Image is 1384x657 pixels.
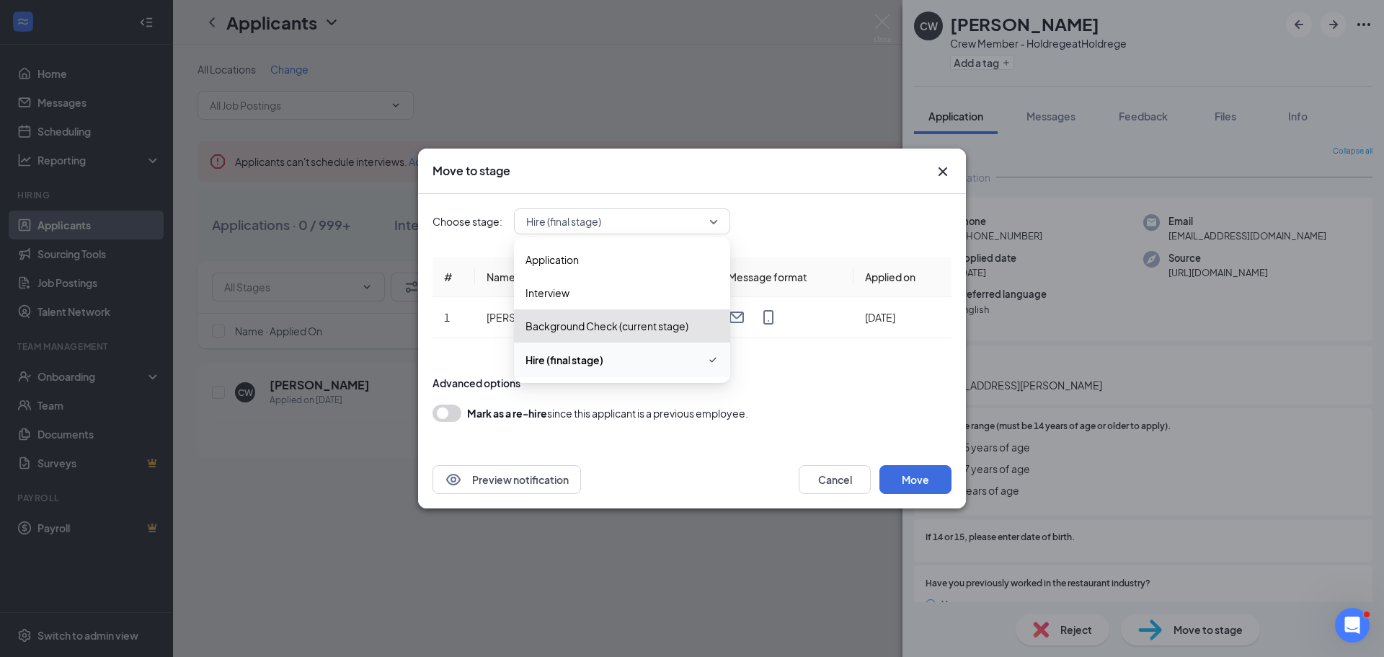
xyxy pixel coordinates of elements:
iframe: Intercom live chat [1335,608,1370,643]
h3: Move to stage [432,163,510,179]
td: in progress [616,297,717,338]
span: Choose stage: [432,213,502,229]
td: [PERSON_NAME] [475,297,616,338]
button: Move [879,465,951,494]
b: Mark as a re-hire [467,407,547,420]
th: # [432,257,475,297]
td: [DATE] [853,297,951,338]
svg: Cross [934,163,951,180]
span: 1 [444,311,450,324]
th: Status [616,257,717,297]
span: Hire (final stage) [526,211,601,232]
button: EyePreview notification [432,465,581,494]
button: Cancel [799,465,871,494]
svg: Email [728,309,745,326]
svg: MobileSms [760,309,777,326]
button: Close [934,163,951,180]
svg: Eye [445,471,462,488]
div: Advanced options [432,376,951,390]
th: Applied on [853,257,951,297]
th: Message format [717,257,853,297]
div: since this applicant is a previous employee. [467,405,748,422]
th: Name [475,257,616,297]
